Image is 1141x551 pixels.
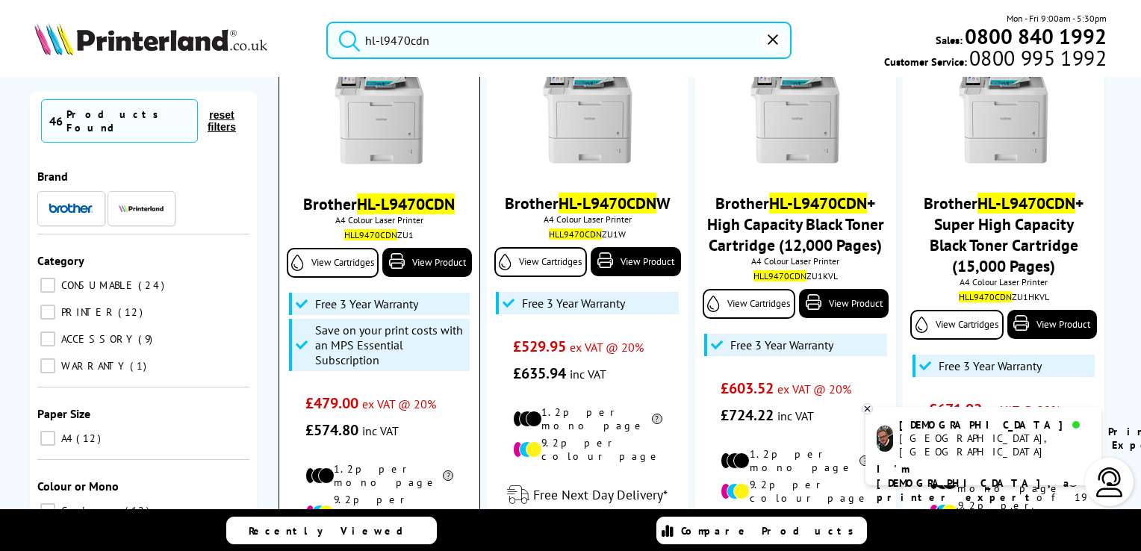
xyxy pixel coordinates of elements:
[532,55,644,167] img: Brother-HL-L9470CDN-Front-Small.jpg
[290,229,468,240] div: ZU1
[769,193,867,214] mark: HL-L9470CDN
[326,22,792,59] input: Search product or brand
[505,193,671,214] a: BrotherHL-L9470CDNW
[965,22,1107,50] b: 0800 840 1992
[533,486,668,503] span: Free Next Day Delivery*
[362,423,399,438] span: inc VAT
[721,405,774,425] span: £724.22
[513,405,662,432] li: 1.2p per mono page
[287,248,379,278] a: View Cartridges
[877,426,893,452] img: chris-livechat.png
[138,278,168,292] span: 24
[513,364,566,383] span: £635.94
[49,113,63,128] span: 46
[66,108,190,134] div: Products Found
[899,418,1089,432] div: [DEMOGRAPHIC_DATA]
[721,447,870,474] li: 1.2p per mono page
[929,399,982,419] span: £671.92
[37,169,68,184] span: Brand
[703,255,889,267] span: A4 Colour Laser Printer
[924,193,1084,276] a: BrotherHL-L9470CDN+ Super High Capacity Black Toner Cartridge (15,000 Pages)
[570,367,606,382] span: inc VAT
[777,382,851,396] span: ex VAT @ 20%
[57,432,75,445] span: A4
[130,359,150,373] span: 1
[57,504,123,517] span: Colour
[1007,11,1107,25] span: Mon - Fri 9:00am - 5:30pm
[936,33,963,47] span: Sales:
[76,432,105,445] span: 12
[721,379,774,398] span: £603.52
[37,479,119,494] span: Colour or Mono
[721,478,870,505] li: 9.2p per colour page
[799,289,889,318] a: View Product
[40,278,55,293] input: CONSUMABLE 24
[315,323,467,367] span: Save on your print costs with an MPS Essential Subscription
[40,331,55,346] input: ACCESSORY 9
[967,51,1107,65] span: 0800 995 1992
[323,56,435,168] img: Brother-HL-L9470CDN-Front-Small.jpg
[739,55,851,167] img: Brother-HL-L9470CDN-Front-Small.jpg
[899,432,1089,458] div: [GEOGRAPHIC_DATA], [GEOGRAPHIC_DATA]
[656,517,867,544] a: Compare Products
[977,193,1075,214] mark: HL-L9470CDN
[249,524,418,538] span: Recently Viewed
[226,517,437,544] a: Recently Viewed
[198,108,246,134] button: reset filters
[138,332,156,346] span: 9
[591,247,680,276] a: View Product
[877,462,1074,504] b: I'm [DEMOGRAPHIC_DATA], a printer expert
[34,22,308,58] a: Printerland Logo
[959,291,1012,302] mark: HLL9470CDN
[118,305,146,319] span: 12
[494,474,681,516] div: modal_delivery
[125,504,153,517] span: 12
[522,296,625,311] span: Free 3 Year Warranty
[559,193,656,214] mark: HL-L9470CDN
[498,228,677,240] div: ZU1W
[40,305,55,320] input: PRINTER 12
[1007,310,1097,339] a: View Product
[305,393,358,413] span: £479.00
[948,55,1060,167] img: Brother-HL-L9470CDN-Front-Small.jpg
[494,247,587,277] a: View Cartridges
[910,310,1003,340] a: View Cartridges
[34,22,267,55] img: Printerland Logo
[513,337,566,356] span: £529.95
[914,291,1093,302] div: ZU1HKVL
[40,503,55,518] input: Colour 12
[119,205,164,212] img: Printerland
[910,276,1097,287] span: A4 Colour Laser Printer
[777,408,814,423] span: inc VAT
[362,396,436,411] span: ex VAT @ 20%
[305,462,453,489] li: 1.2p per mono page
[494,214,681,225] span: A4 Colour Laser Printer
[287,214,472,225] span: A4 Colour Laser Printer
[57,359,128,373] span: WARRANTY
[730,337,833,352] span: Free 3 Year Warranty
[315,296,418,311] span: Free 3 Year Warranty
[382,248,471,277] a: View Product
[513,436,662,463] li: 9.2p per colour page
[707,193,884,255] a: BrotherHL-L9470CDN+ High Capacity Black Toner Cartridge (12,000 Pages)
[703,289,795,319] a: View Cartridges
[570,340,644,355] span: ex VAT @ 20%
[963,29,1107,43] a: 0800 840 1992
[40,431,55,446] input: A4 12
[1095,467,1125,497] img: user-headset-light.svg
[753,270,806,281] mark: HLL9470CDN
[986,402,1060,417] span: ex VAT @ 20%
[344,229,397,240] mark: HLL9470CDN
[305,493,453,533] li: 9.2p per colour page
[57,332,137,346] span: ACCESSORY
[40,358,55,373] input: WARRANTY 1
[549,228,602,240] mark: HLL9470CDN
[681,524,862,538] span: Compare Products
[706,270,886,281] div: ZU1KVL
[357,193,455,214] mark: HL-L9470CDN
[37,406,90,421] span: Paper Size
[305,420,358,440] span: £574.80
[49,203,93,214] img: Brother
[877,462,1090,547] p: of 19 years! I can help you choose the right product
[939,358,1042,373] span: Free 3 Year Warranty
